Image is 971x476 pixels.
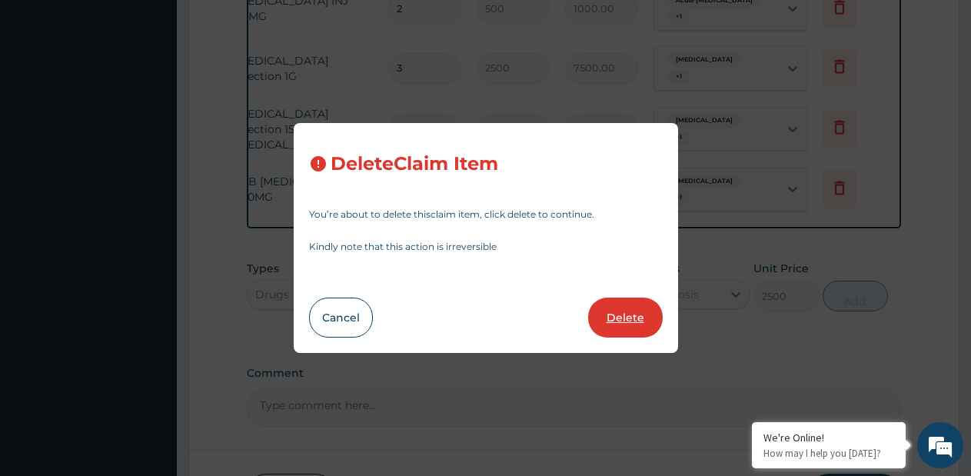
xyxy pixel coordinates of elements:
[309,210,663,219] p: You’re about to delete this claim item , click delete to continue.
[588,298,663,338] button: Delete
[763,431,894,444] div: We're Online!
[80,86,258,106] div: Chat with us now
[763,447,894,460] p: How may I help you today?
[252,8,289,45] div: Minimize live chat window
[309,242,663,251] p: Kindly note that this action is irreversible
[89,141,212,296] span: We're online!
[309,298,373,338] button: Cancel
[331,154,498,175] h3: Delete Claim Item
[8,315,293,368] textarea: Type your message and hit 'Enter'
[28,77,62,115] img: d_794563401_company_1708531726252_794563401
